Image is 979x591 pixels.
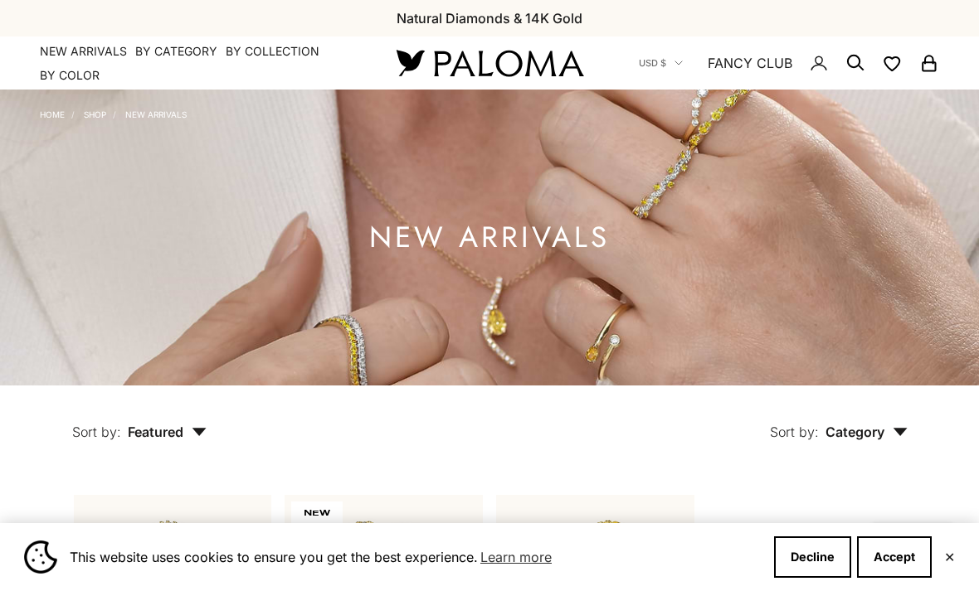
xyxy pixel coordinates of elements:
[639,56,666,70] span: USD $
[639,36,939,90] nav: Secondary navigation
[732,385,946,455] button: Sort by: Category
[944,552,955,562] button: Close
[774,536,851,578] button: Decline
[639,56,683,70] button: USD $
[40,43,357,84] nav: Primary navigation
[857,536,932,578] button: Accept
[291,501,343,525] span: NEW
[40,43,127,60] a: NEW ARRIVALS
[34,385,245,455] button: Sort by: Featured
[128,424,207,440] span: Featured
[397,7,582,29] p: Natural Diamonds & 14K Gold
[770,424,819,440] span: Sort by:
[84,109,106,119] a: Shop
[40,67,100,84] summary: By Color
[226,43,319,60] summary: By Collection
[369,227,610,248] h1: NEW ARRIVALS
[72,424,121,440] span: Sort by:
[478,545,554,569] a: Learn more
[70,545,761,569] span: This website uses cookies to ensure you get the best experience.
[125,109,187,119] a: NEW ARRIVALS
[135,43,217,60] summary: By Category
[708,52,792,74] a: FANCY CLUB
[40,106,187,119] nav: Breadcrumb
[826,424,908,440] span: Category
[40,109,65,119] a: Home
[24,540,57,574] img: Cookie banner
